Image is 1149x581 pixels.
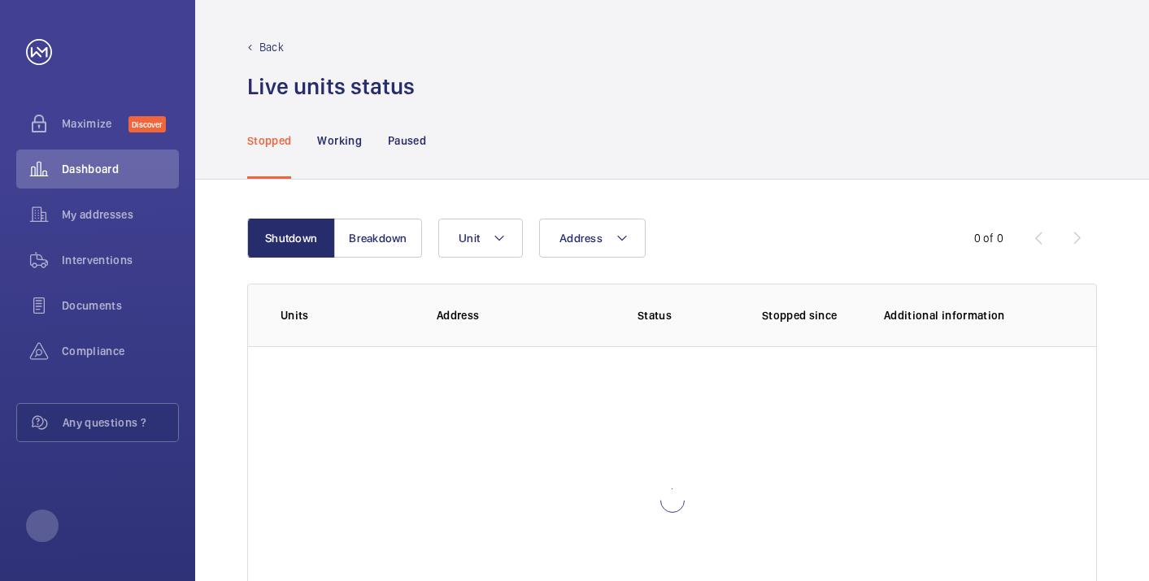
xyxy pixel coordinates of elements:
[247,219,335,258] button: Shutdown
[559,232,603,245] span: Address
[884,307,1064,323] p: Additional information
[259,39,284,55] p: Back
[62,161,179,177] span: Dashboard
[459,232,480,245] span: Unit
[247,72,415,102] h1: Live units status
[438,219,523,258] button: Unit
[974,230,1003,246] div: 0 of 0
[62,297,179,314] span: Documents
[539,219,646,258] button: Address
[128,116,166,132] span: Discover
[62,115,128,132] span: Maximize
[388,132,426,149] p: Paused
[762,307,858,323] p: Stopped since
[437,307,573,323] p: Address
[62,206,179,223] span: My addresses
[281,307,411,323] p: Units
[63,414,178,431] span: Any questions ?
[317,132,361,149] p: Working
[62,252,179,268] span: Interventions
[585,307,725,323] p: Status
[247,132,291,149] p: Stopped
[334,219,422,258] button: Breakdown
[62,343,179,359] span: Compliance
